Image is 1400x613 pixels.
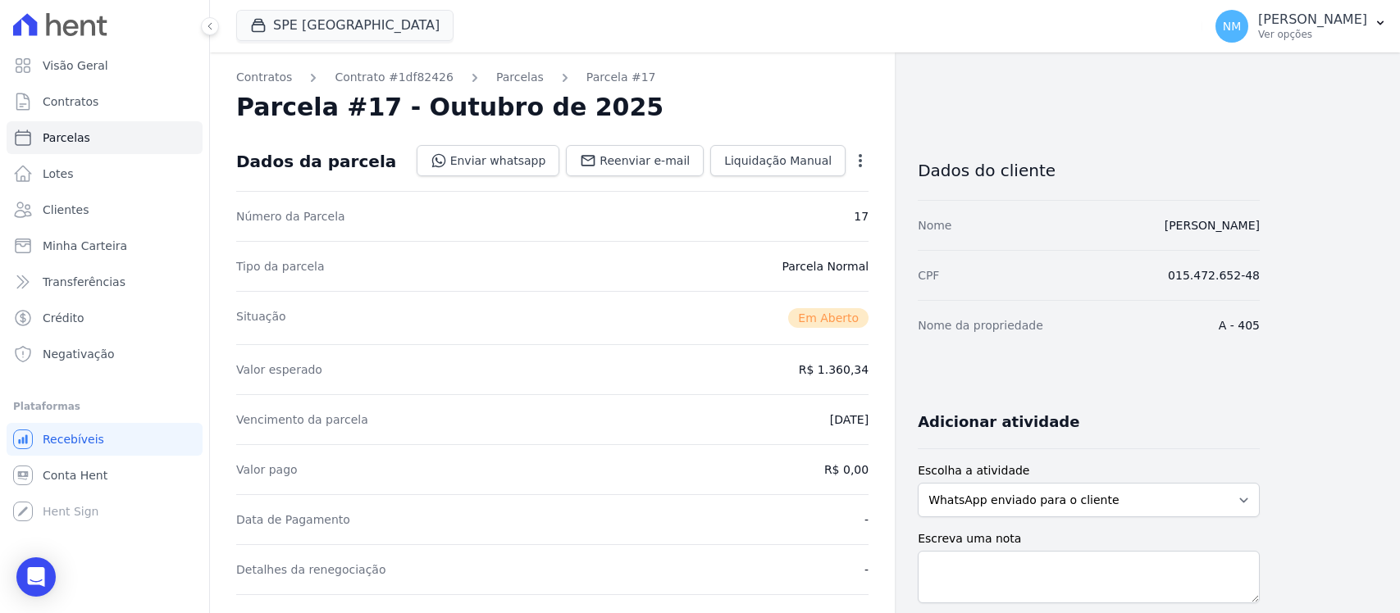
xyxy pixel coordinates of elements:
[864,561,869,578] dd: -
[417,145,560,176] a: Enviar whatsapp
[918,267,939,284] dt: CPF
[7,338,203,370] a: Negativação
[43,129,90,146] span: Parcelas
[918,161,1260,180] h3: Dados do cliente
[918,317,1043,334] dt: Nome da propriedade
[236,258,325,275] dt: Tipo da parcela
[13,397,196,416] div: Plataformas
[236,208,345,225] dt: Número da Parcela
[1202,3,1400,49] button: NM [PERSON_NAME] Ver opções
[43,238,127,254] span: Minha Carteira
[918,530,1260,547] label: Escreva uma nota
[7,85,203,118] a: Contratos
[7,157,203,190] a: Lotes
[1168,267,1260,284] dd: 015.472.652-48
[236,361,322,378] dt: Valor esperado
[1258,28,1367,41] p: Ver opções
[600,152,690,169] span: Reenviar e-mail
[7,302,203,334] a: Crédito
[918,462,1260,479] label: Escolha a atividade
[43,57,108,74] span: Visão Geral
[236,561,386,578] dt: Detalhes da renegociação
[43,467,107,484] span: Conta Hent
[799,361,869,378] dd: R$ 1.360,34
[236,69,869,86] nav: Breadcrumb
[236,152,396,171] div: Dados da parcela
[830,411,869,428] dd: [DATE]
[43,274,125,290] span: Transferências
[335,69,454,86] a: Contrato #1df82426
[7,193,203,226] a: Clientes
[7,49,203,82] a: Visão Geral
[236,93,664,122] h2: Parcela #17 - Outubro de 2025
[7,423,203,456] a: Recebíveis
[782,258,869,275] dd: Parcela Normal
[236,308,286,328] dt: Situação
[7,266,203,298] a: Transferências
[43,93,98,110] span: Contratos
[43,310,84,326] span: Crédito
[496,69,544,86] a: Parcelas
[236,411,368,428] dt: Vencimento da parcela
[43,166,74,182] span: Lotes
[7,459,203,492] a: Conta Hent
[43,346,115,362] span: Negativação
[1258,11,1367,28] p: [PERSON_NAME]
[864,511,869,528] dd: -
[236,511,350,528] dt: Data de Pagamento
[918,412,1079,432] h3: Adicionar atividade
[710,145,846,176] a: Liquidação Manual
[788,308,869,328] span: Em Aberto
[236,461,298,478] dt: Valor pago
[7,229,203,262] a: Minha Carteira
[586,69,656,86] a: Parcela #17
[1219,317,1260,334] dd: A - 405
[7,121,203,154] a: Parcelas
[236,10,454,41] button: SPE [GEOGRAPHIC_DATA]
[854,208,869,225] dd: 17
[43,202,89,218] span: Clientes
[43,431,104,447] span: Recebíveis
[236,69,292,86] a: Contratos
[824,461,869,478] dd: R$ 0,00
[724,152,832,169] span: Liquidação Manual
[1223,20,1242,32] span: NM
[1165,219,1260,232] a: [PERSON_NAME]
[918,217,951,234] dt: Nome
[16,557,56,597] div: Open Intercom Messenger
[566,145,704,176] a: Reenviar e-mail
